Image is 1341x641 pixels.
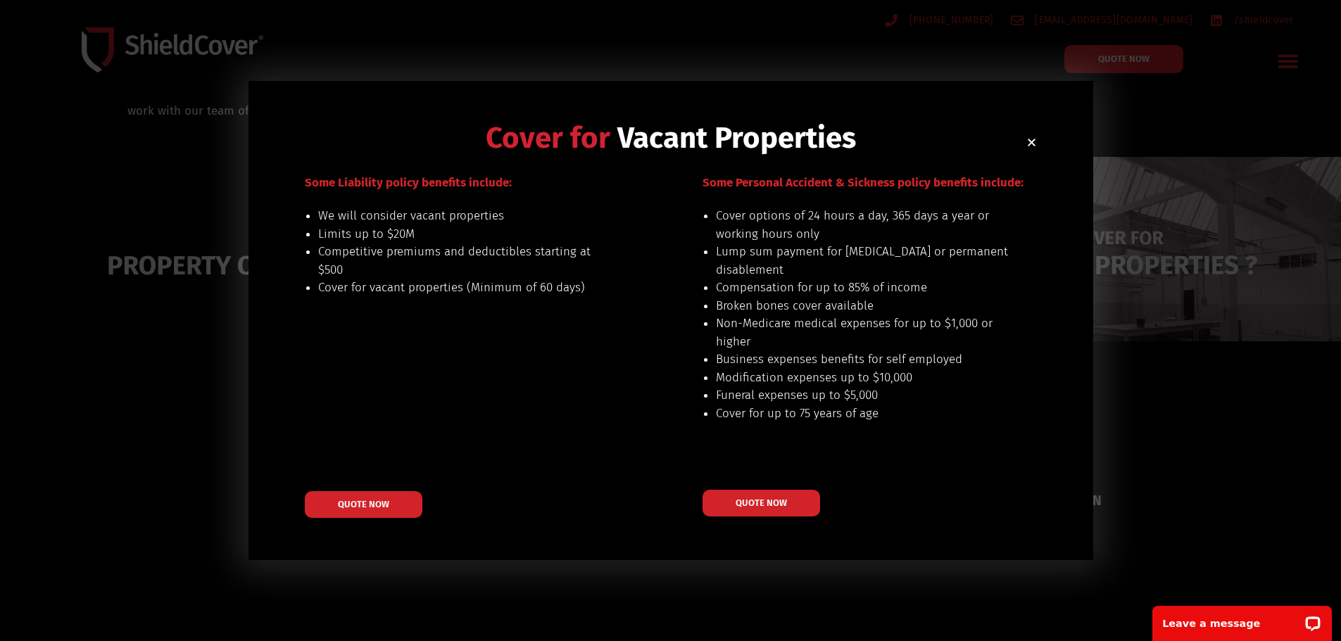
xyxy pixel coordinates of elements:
[716,369,1009,387] li: Modification expenses up to $10,000
[716,315,1009,350] li: Non-Medicare medical expenses for up to $1,000 or higher
[1026,137,1037,148] a: Close
[305,491,422,518] a: QUOTE NOW
[305,175,512,190] span: Some Liability policy benefits include:
[736,498,787,507] span: QUOTE NOW
[617,120,856,156] span: Vacant Properties
[716,279,1009,297] li: Compensation for up to 85% of income
[703,490,820,516] a: QUOTE NOW
[338,500,389,509] span: QUOTE NOW
[318,279,612,297] li: Cover for vacant properties (Minimum of 60 days)
[318,207,612,225] li: We will consider vacant properties
[318,243,612,279] li: Competitive premiums and deductibles starting at $500
[716,405,1009,423] li: Cover for up to 75 years of age
[486,120,610,156] span: Cover for
[716,297,1009,315] li: Broken bones cover available
[716,243,1009,279] li: Lump sum payment for [MEDICAL_DATA] or permanent disablement
[716,350,1009,369] li: Business expenses benefits for self employed
[318,225,612,243] li: Limits up to $20M
[716,386,1009,405] li: Funeral expenses up to $5,000
[716,207,1009,243] li: Cover options of 24 hours a day, 365 days a year or working hours only
[1143,597,1341,641] iframe: LiveChat chat widget
[703,175,1024,190] span: Some Personal Accident & Sickness policy benefits include:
